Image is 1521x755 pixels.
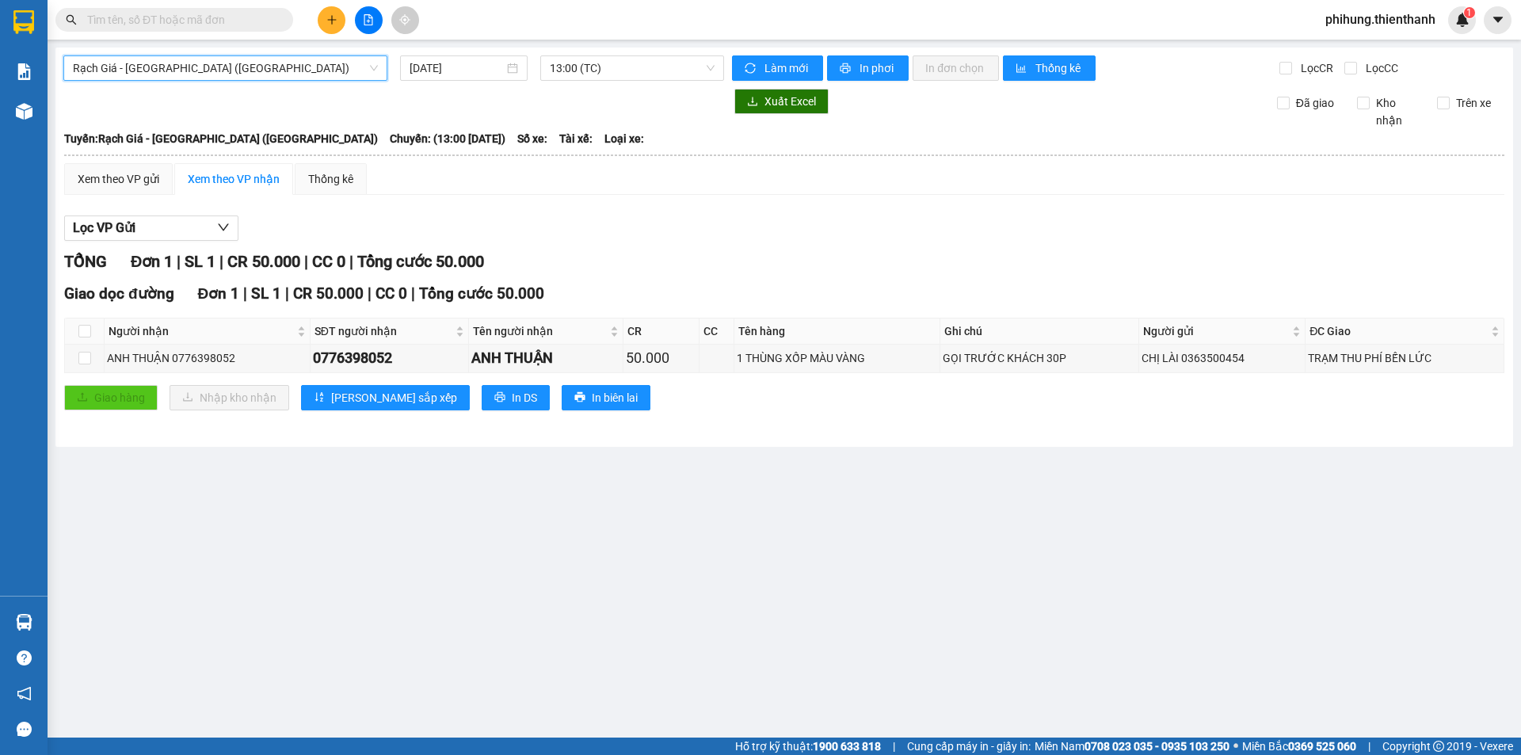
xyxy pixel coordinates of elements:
div: TRẠM THU PHÍ BẾN LỨC [1308,349,1501,367]
span: Tên người nhận [473,322,607,340]
span: ĐC Giao [1309,322,1488,340]
button: caret-down [1484,6,1511,34]
span: Người gửi [1143,322,1290,340]
button: file-add [355,6,383,34]
span: | [1368,738,1370,755]
span: | [243,284,247,303]
span: Trên xe [1450,94,1497,112]
span: CC 0 [375,284,407,303]
img: solution-icon [16,63,32,80]
span: Đơn 1 [131,252,173,271]
span: Số xe: [517,130,547,147]
span: ⚪️ [1233,743,1238,749]
span: Miền Nam [1035,738,1229,755]
div: GỌI TRƯỚC KHÁCH 30P [943,349,1136,367]
div: Xem theo VP gửi [78,170,159,188]
span: printer [494,391,505,404]
div: 1 THÙNG XỐP MÀU VÀNG [737,349,937,367]
span: SL 1 [251,284,281,303]
span: Tổng cước 50.000 [419,284,544,303]
div: 50.000 [626,347,696,369]
img: icon-new-feature [1455,13,1470,27]
span: Người nhận [109,322,294,340]
td: ANH THUẬN [469,345,623,372]
span: aim [399,14,410,25]
span: question-circle [17,650,32,665]
span: message [17,722,32,737]
span: Miền Bắc [1242,738,1356,755]
span: | [893,738,895,755]
span: In phơi [860,59,896,77]
span: Làm mới [764,59,810,77]
div: ANH THUẬN 0776398052 [107,349,307,367]
img: warehouse-icon [16,614,32,631]
span: In DS [512,389,537,406]
span: copyright [1433,741,1444,752]
span: | [411,284,415,303]
strong: 0369 525 060 [1288,740,1356,753]
button: bar-chartThống kê [1003,55,1096,81]
span: Chuyến: (13:00 [DATE]) [390,130,505,147]
span: Cung cấp máy in - giấy in: [907,738,1031,755]
sup: 1 [1464,7,1475,18]
strong: 0708 023 035 - 0935 103 250 [1085,740,1229,753]
span: [PERSON_NAME] sắp xếp [331,389,457,406]
button: plus [318,6,345,34]
span: Giao dọc đường [64,284,174,303]
span: 1 [1466,7,1472,18]
span: Xuất Excel [764,93,816,110]
span: sort-ascending [314,391,325,404]
span: Lọc CR [1294,59,1336,77]
span: sync [745,63,758,75]
span: Kho nhận [1370,94,1425,129]
button: syncLàm mới [732,55,823,81]
input: 14/10/2025 [410,59,504,77]
span: printer [574,391,585,404]
span: Tổng cước 50.000 [357,252,484,271]
span: | [177,252,181,271]
td: 0776398052 [311,345,469,372]
span: CR 50.000 [293,284,364,303]
th: CC [700,318,735,345]
span: Hỗ trợ kỹ thuật: [735,738,881,755]
span: plus [326,14,337,25]
span: | [285,284,289,303]
span: search [66,14,77,25]
span: bar-chart [1016,63,1029,75]
div: ANH THUẬN [471,347,620,369]
span: file-add [363,14,374,25]
span: | [219,252,223,271]
b: Tuyến: Rạch Giá - [GEOGRAPHIC_DATA] ([GEOGRAPHIC_DATA]) [64,132,378,145]
button: printerIn DS [482,385,550,410]
span: Lọc VP Gửi [73,218,135,238]
button: downloadNhập kho nhận [170,385,289,410]
th: CR [623,318,699,345]
th: Tên hàng [734,318,940,345]
button: aim [391,6,419,34]
span: SĐT người nhận [314,322,452,340]
button: In đơn chọn [913,55,999,81]
span: Thống kê [1035,59,1083,77]
input: Tìm tên, số ĐT hoặc mã đơn [87,11,274,29]
span: Rạch Giá - Sài Gòn (Hàng Hoá) [73,56,378,80]
button: uploadGiao hàng [64,385,158,410]
span: notification [17,686,32,701]
span: Đơn 1 [198,284,240,303]
img: warehouse-icon [16,103,32,120]
div: CHỊ LÀI 0363500454 [1142,349,1303,367]
span: caret-down [1491,13,1505,27]
span: CR 50.000 [227,252,300,271]
img: logo-vxr [13,10,34,34]
span: Đã giao [1290,94,1340,112]
span: | [304,252,308,271]
span: down [217,221,230,234]
span: CC 0 [312,252,345,271]
span: Lọc CC [1359,59,1401,77]
th: Ghi chú [940,318,1139,345]
div: Thống kê [308,170,353,188]
span: download [747,96,758,109]
span: | [349,252,353,271]
div: 0776398052 [313,347,466,369]
button: printerIn phơi [827,55,909,81]
span: 13:00 (TC) [550,56,715,80]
